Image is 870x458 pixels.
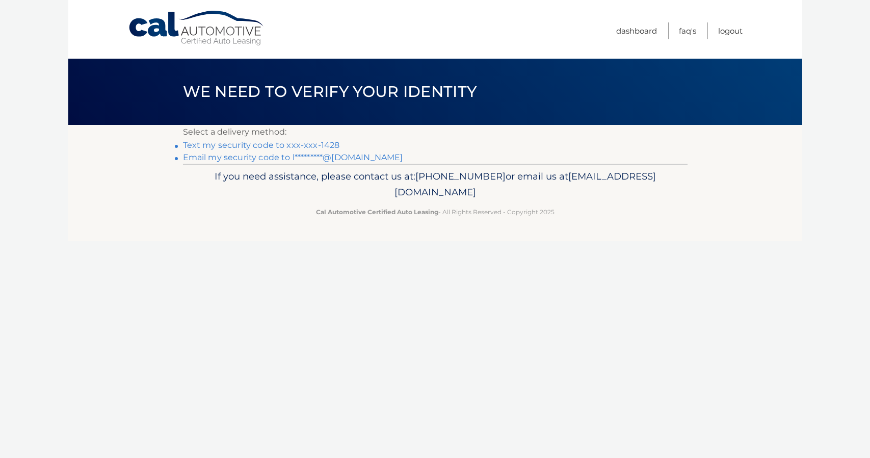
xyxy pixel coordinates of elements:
[190,207,681,217] p: - All Rights Reserved - Copyright 2025
[183,125,688,139] p: Select a delivery method:
[718,22,743,39] a: Logout
[183,82,477,101] span: We need to verify your identity
[415,170,506,182] span: [PHONE_NUMBER]
[616,22,657,39] a: Dashboard
[316,208,438,216] strong: Cal Automotive Certified Auto Leasing
[679,22,696,39] a: FAQ's
[190,168,681,201] p: If you need assistance, please contact us at: or email us at
[128,10,266,46] a: Cal Automotive
[183,140,340,150] a: Text my security code to xxx-xxx-1428
[183,152,403,162] a: Email my security code to l*********@[DOMAIN_NAME]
